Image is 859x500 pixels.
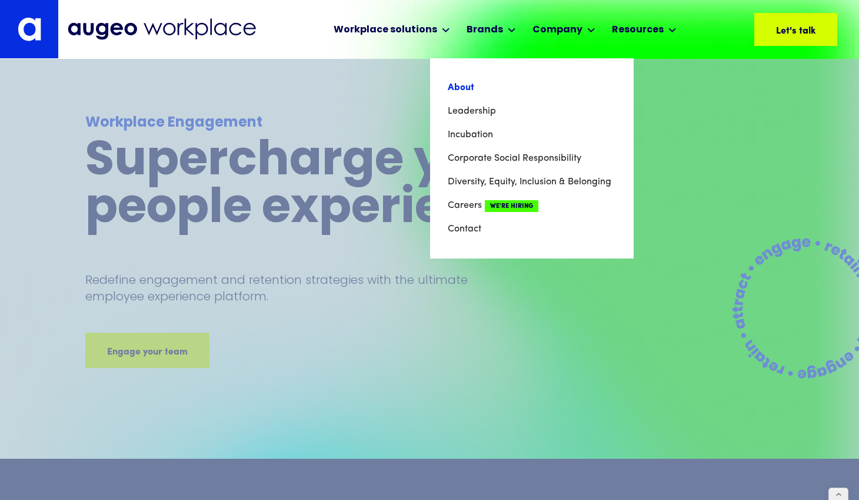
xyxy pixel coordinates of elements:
a: Let's talk [754,13,837,46]
div: Resources [612,23,664,37]
a: About [448,76,616,100]
div: Brands [467,23,503,37]
nav: Company [430,58,634,259]
a: CareersWe're Hiring [448,194,616,217]
img: Augeo's "a" monogram decorative logo in white. [18,17,41,41]
span: We're Hiring [485,200,538,212]
a: Leadership [448,100,616,123]
a: Corporate Social Responsibility [448,147,616,170]
img: Augeo Workplace business unit full logo in mignight blue. [68,18,256,40]
div: Workplace solutions [334,23,437,37]
a: Contact [448,217,616,241]
a: Diversity, Equity, Inclusion & Belonging [448,170,616,194]
a: Incubation [448,123,616,147]
div: Company [532,23,582,37]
